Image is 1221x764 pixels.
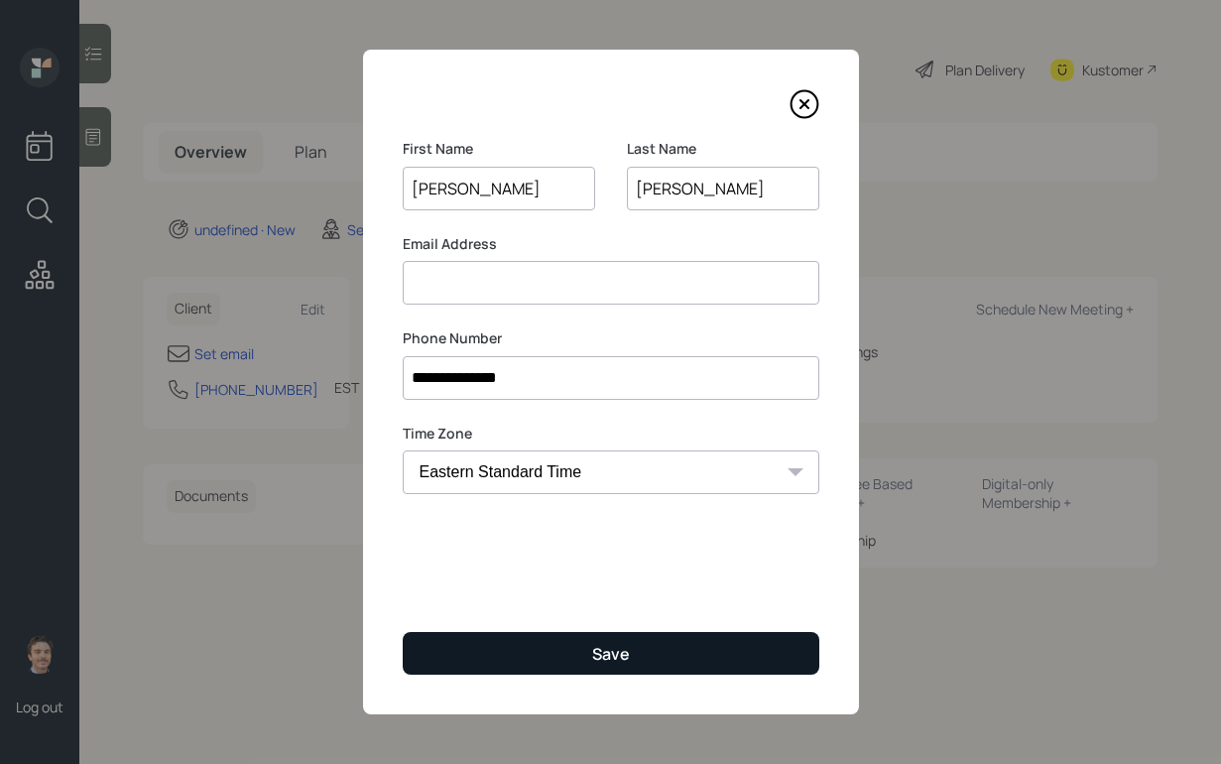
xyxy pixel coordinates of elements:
label: Email Address [403,234,819,254]
label: Phone Number [403,328,819,348]
label: Time Zone [403,424,819,444]
label: Last Name [627,139,819,159]
div: Save [592,643,630,665]
button: Save [403,632,819,675]
label: First Name [403,139,595,159]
